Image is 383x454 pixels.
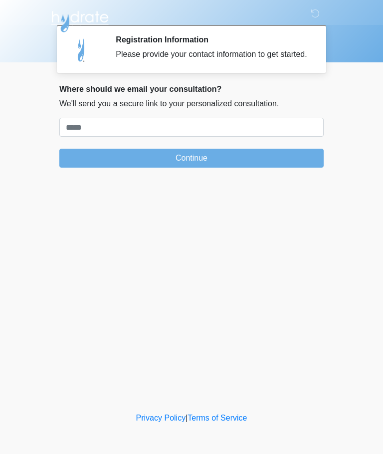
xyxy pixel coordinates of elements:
[136,414,186,422] a: Privacy Policy
[59,149,324,168] button: Continue
[188,414,247,422] a: Terms of Service
[49,7,110,33] img: Hydrate IV Bar - Arcadia Logo
[59,84,324,94] h2: Where should we email your consultation?
[116,48,309,60] div: Please provide your contact information to get started.
[186,414,188,422] a: |
[59,98,324,110] p: We'll send you a secure link to your personalized consultation.
[67,35,97,65] img: Agent Avatar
